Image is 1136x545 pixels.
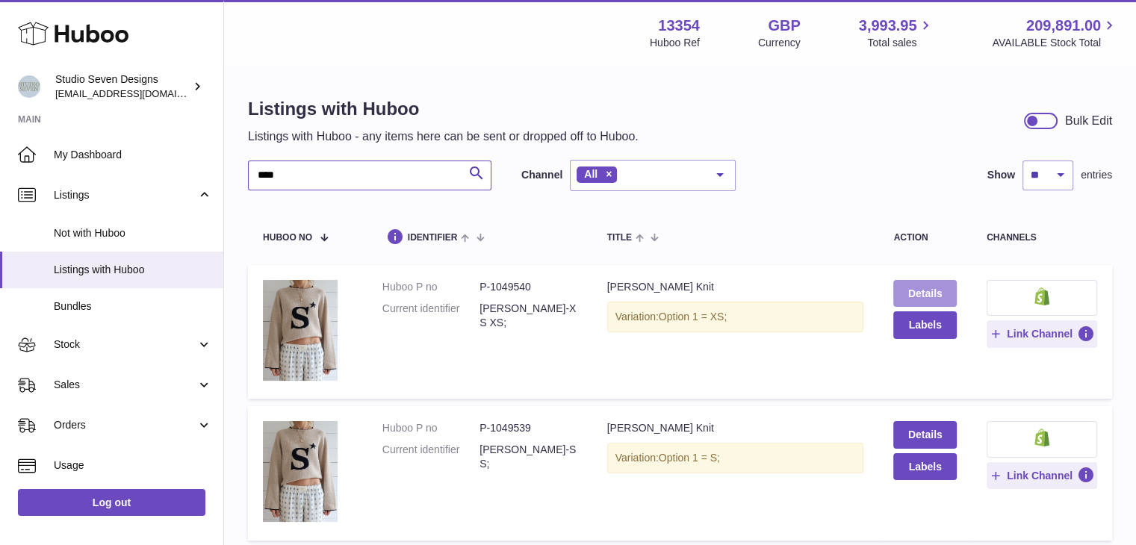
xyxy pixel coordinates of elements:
span: 209,891.00 [1026,16,1101,36]
span: Sales [54,378,196,392]
div: channels [987,233,1097,243]
a: 209,891.00 AVAILABLE Stock Total [992,16,1118,50]
div: Variation: [607,302,864,332]
span: My Dashboard [54,148,212,162]
span: Orders [54,418,196,432]
img: shopify-small.png [1034,287,1050,305]
div: Bulk Edit [1065,113,1112,129]
a: Details [893,280,956,307]
span: Option 1 = S; [659,452,720,464]
span: identifier [408,233,458,243]
span: Listings with Huboo [54,263,212,277]
span: title [607,233,632,243]
span: Stock [54,337,196,352]
button: Link Channel [987,320,1097,347]
span: entries [1081,168,1112,182]
strong: 13354 [658,16,700,36]
span: Bundles [54,299,212,314]
span: Usage [54,458,212,473]
dt: Huboo P no [382,280,479,294]
span: Option 1 = XS; [659,311,727,323]
span: All [584,168,598,180]
div: [PERSON_NAME] Knit [607,421,864,435]
span: Not with Huboo [54,226,212,240]
h1: Listings with Huboo [248,97,639,121]
img: shopify-small.png [1034,429,1050,446]
dt: Current identifier [382,302,479,330]
dd: [PERSON_NAME]-XS XS; [479,302,577,330]
span: Huboo no [263,233,312,243]
a: Details [893,421,956,448]
button: Labels [893,453,956,480]
strong: GBP [768,16,800,36]
a: 3,993.95 Total sales [859,16,934,50]
dd: P-1049539 [479,421,577,435]
span: Listings [54,188,196,202]
span: [EMAIL_ADDRESS][DOMAIN_NAME] [55,87,220,99]
span: Total sales [867,36,934,50]
dt: Huboo P no [382,421,479,435]
p: Listings with Huboo - any items here can be sent or dropped off to Huboo. [248,128,639,145]
div: [PERSON_NAME] Knit [607,280,864,294]
img: contact.studiosevendesigns@gmail.com [18,75,40,98]
div: Variation: [607,443,864,473]
label: Channel [521,168,562,182]
div: Huboo Ref [650,36,700,50]
button: Labels [893,311,956,338]
a: Log out [18,489,205,516]
div: action [893,233,956,243]
div: Studio Seven Designs [55,72,190,101]
span: Link Channel [1007,327,1073,340]
span: AVAILABLE Stock Total [992,36,1118,50]
img: Nola Knit [263,280,338,380]
div: Currency [758,36,801,50]
dt: Current identifier [382,443,479,471]
img: Nola Knit [263,421,338,521]
dd: [PERSON_NAME]-S S; [479,443,577,471]
span: Link Channel [1007,469,1073,482]
button: Link Channel [987,462,1097,489]
span: 3,993.95 [859,16,917,36]
label: Show [987,168,1015,182]
dd: P-1049540 [479,280,577,294]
